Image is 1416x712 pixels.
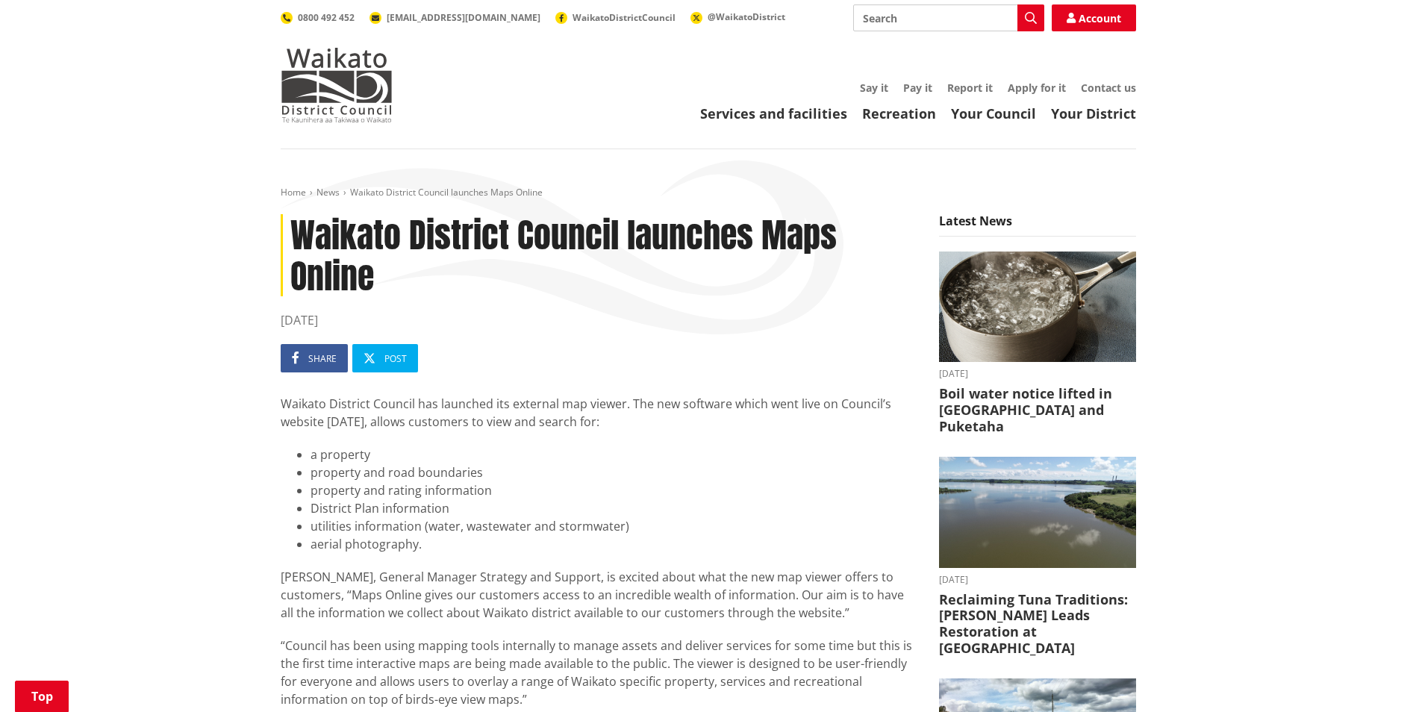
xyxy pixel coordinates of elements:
[384,352,407,365] span: Post
[281,311,917,329] time: [DATE]
[1008,81,1066,95] a: Apply for it
[281,214,917,296] h1: Waikato District Council launches Maps Online
[939,592,1136,656] h3: Reclaiming Tuna Traditions: [PERSON_NAME] Leads Restoration at [GEOGRAPHIC_DATA]
[311,535,917,553] li: aerial photography.
[308,352,337,365] span: Share
[903,81,932,95] a: Pay it
[281,186,306,199] a: Home
[281,568,917,622] p: [PERSON_NAME], General Manager Strategy and Support, is excited about what the new map viewer off...
[1052,4,1136,31] a: Account
[311,481,917,499] li: property and rating information
[281,187,1136,199] nav: breadcrumb
[387,11,540,24] span: [EMAIL_ADDRESS][DOMAIN_NAME]
[690,10,785,23] a: @WaikatoDistrict
[311,517,917,535] li: utilities information (water, wastewater and stormwater)
[939,369,1136,378] time: [DATE]
[939,252,1136,363] img: boil water notice
[311,499,917,517] li: District Plan information
[939,457,1136,568] img: Waahi Lake
[311,463,917,481] li: property and road boundaries
[939,214,1136,237] h5: Latest News
[951,104,1036,122] a: Your Council
[281,11,355,24] a: 0800 492 452
[939,457,1136,656] a: [DATE] Reclaiming Tuna Traditions: [PERSON_NAME] Leads Restoration at [GEOGRAPHIC_DATA]
[281,395,917,431] p: Waikato District Council has launched its external map viewer. The new software which went live o...
[369,11,540,24] a: [EMAIL_ADDRESS][DOMAIN_NAME]
[862,104,936,122] a: Recreation
[939,575,1136,584] time: [DATE]
[352,344,418,372] a: Post
[860,81,888,95] a: Say it
[939,386,1136,434] h3: Boil water notice lifted in [GEOGRAPHIC_DATA] and Puketaha
[853,4,1044,31] input: Search input
[555,11,676,24] a: WaikatoDistrictCouncil
[298,11,355,24] span: 0800 492 452
[1051,104,1136,122] a: Your District
[700,104,847,122] a: Services and facilities
[947,81,993,95] a: Report it
[350,186,543,199] span: Waikato District Council launches Maps Online
[281,637,917,708] p: “Council has been using mapping tools internally to manage assets and deliver services for some t...
[939,252,1136,434] a: boil water notice gordonton puketaha [DATE] Boil water notice lifted in [GEOGRAPHIC_DATA] and Puk...
[708,10,785,23] span: @WaikatoDistrict
[281,48,393,122] img: Waikato District Council - Te Kaunihera aa Takiwaa o Waikato
[15,681,69,712] a: Top
[311,446,917,463] li: a property
[316,186,340,199] a: News
[573,11,676,24] span: WaikatoDistrictCouncil
[281,344,348,372] a: Share
[1081,81,1136,95] a: Contact us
